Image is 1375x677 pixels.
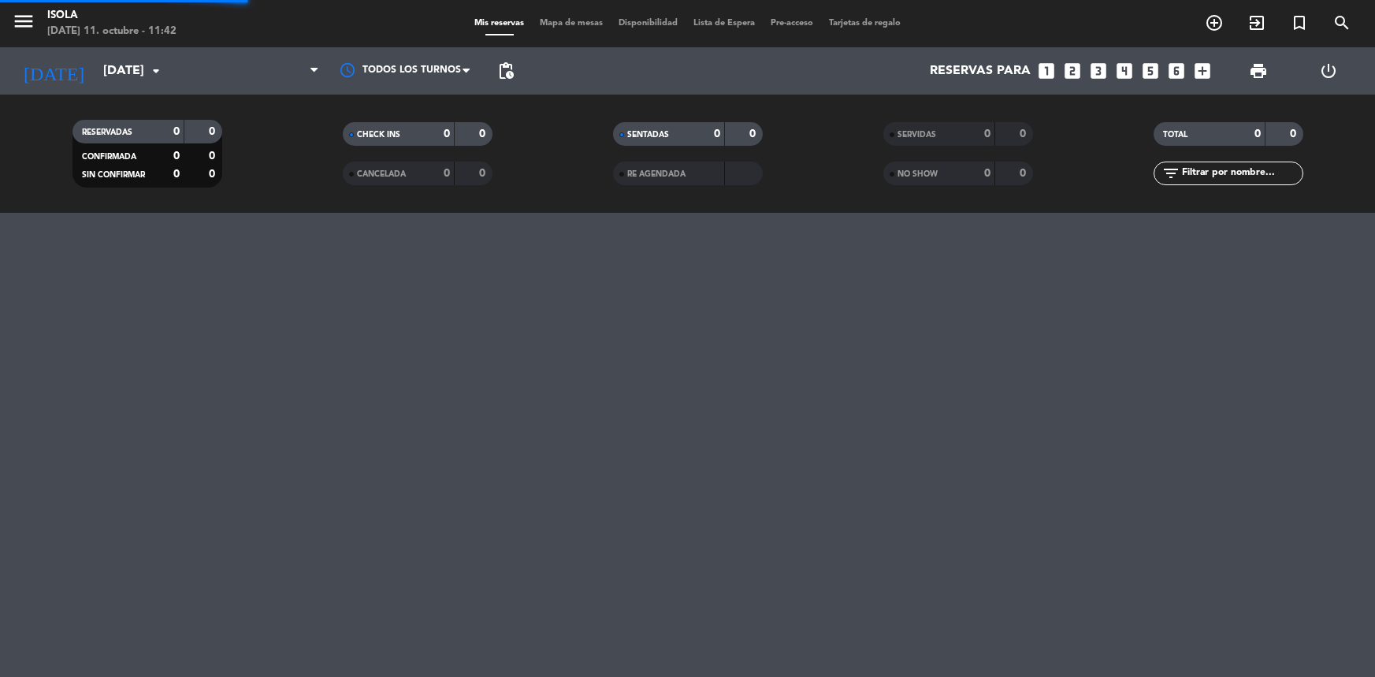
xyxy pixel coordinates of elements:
strong: 0 [173,126,180,137]
i: add_circle_outline [1205,13,1224,32]
strong: 0 [209,151,218,162]
strong: 0 [444,168,450,179]
span: Mis reservas [466,19,532,28]
i: menu [12,9,35,33]
span: Disponibilidad [611,19,686,28]
span: RESERVADAS [82,128,132,136]
strong: 0 [444,128,450,139]
span: RE AGENDADA [627,170,686,178]
span: print [1249,61,1268,80]
strong: 0 [173,151,180,162]
strong: 0 [1020,128,1029,139]
span: SIN CONFIRMAR [82,171,145,179]
input: Filtrar por nombre... [1180,165,1303,182]
strong: 0 [209,126,218,137]
span: pending_actions [496,61,515,80]
strong: 0 [1290,128,1299,139]
strong: 0 [749,128,759,139]
i: add_box [1192,61,1213,81]
span: TOTAL [1163,131,1187,139]
i: looks_5 [1140,61,1161,81]
span: CHECK INS [357,131,400,139]
strong: 0 [984,168,990,179]
span: CONFIRMADA [82,153,136,161]
i: looks_4 [1114,61,1135,81]
span: Reservas para [930,64,1031,79]
i: looks_two [1062,61,1083,81]
strong: 0 [209,169,218,180]
span: NO SHOW [897,170,938,178]
i: looks_one [1036,61,1057,81]
strong: 0 [479,168,489,179]
span: SERVIDAS [897,131,936,139]
div: Isola [47,8,177,24]
strong: 0 [479,128,489,139]
i: looks_6 [1166,61,1187,81]
span: Pre-acceso [763,19,821,28]
button: menu [12,9,35,39]
i: exit_to_app [1247,13,1266,32]
span: SENTADAS [627,131,669,139]
strong: 0 [1020,168,1029,179]
i: looks_3 [1088,61,1109,81]
strong: 0 [1254,128,1261,139]
i: [DATE] [12,54,95,88]
i: power_settings_new [1319,61,1338,80]
i: turned_in_not [1290,13,1309,32]
i: filter_list [1161,164,1180,183]
span: Mapa de mesas [532,19,611,28]
div: [DATE] 11. octubre - 11:42 [47,24,177,39]
strong: 0 [984,128,990,139]
div: LOG OUT [1294,47,1363,95]
span: Lista de Espera [686,19,763,28]
strong: 0 [714,128,720,139]
strong: 0 [173,169,180,180]
i: search [1332,13,1351,32]
i: arrow_drop_down [147,61,165,80]
span: Tarjetas de regalo [821,19,909,28]
span: CANCELADA [357,170,406,178]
